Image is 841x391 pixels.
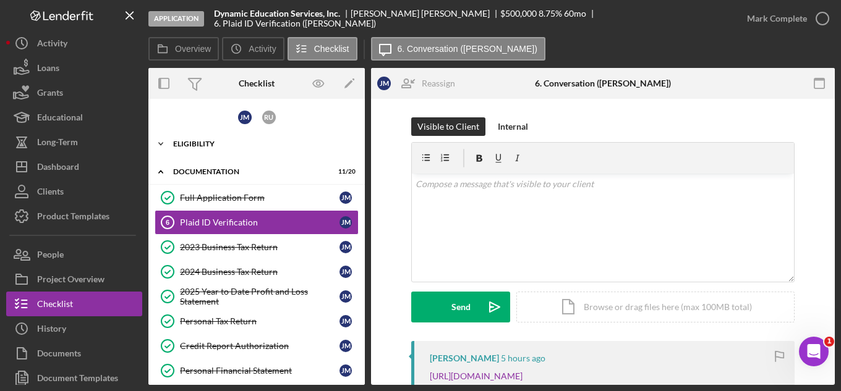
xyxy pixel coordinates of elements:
[6,204,142,229] button: Product Templates
[398,44,537,54] label: 6. Conversation ([PERSON_NAME])
[180,267,339,277] div: 2024 Business Tax Return
[180,242,339,252] div: 2023 Business Tax Return
[155,235,359,259] a: 2023 Business Tax ReturnJM
[417,117,479,136] div: Visible to Client
[155,210,359,235] a: 6Plaid ID VerificationJM
[155,334,359,358] a: Credit Report AuthorizationJM
[333,168,356,175] div: 11 / 20
[180,341,339,351] div: Credit Report Authorization
[37,267,105,295] div: Project Overview
[6,56,142,80] button: Loans
[173,140,349,148] div: Eligibility
[37,105,83,133] div: Educational
[6,316,142,341] button: History
[262,111,276,124] div: R U
[500,8,537,19] span: $500,000
[239,78,275,88] div: Checklist
[180,316,339,326] div: Personal Tax Return
[37,341,81,369] div: Documents
[6,292,142,316] button: Checklist
[180,287,339,306] div: 2025 Year to Date Profit and Loss Statement
[214,19,376,28] div: 6. Plaid ID Verification ([PERSON_NAME])
[37,316,66,344] div: History
[37,56,59,83] div: Loans
[411,292,510,322] button: Send
[430,353,499,363] div: [PERSON_NAME]
[249,44,276,54] label: Activity
[6,366,142,390] button: Document Templates
[148,37,219,61] button: Overview
[288,37,357,61] button: Checklist
[6,80,142,105] button: Grants
[37,80,63,108] div: Grants
[37,31,67,59] div: Activity
[6,130,142,154] button: Long-Term
[339,241,352,253] div: J M
[535,78,671,88] div: 6. Conversation ([PERSON_NAME])
[314,44,349,54] label: Checklist
[564,9,586,19] div: 60 mo
[747,6,807,31] div: Mark Complete
[6,105,142,130] button: Educational
[539,9,562,19] div: 8.75 %
[339,340,352,352] div: J M
[37,130,78,158] div: Long-Term
[339,191,352,204] div: J M
[148,11,204,27] div: Application
[339,266,352,278] div: J M
[6,154,142,179] button: Dashboard
[377,77,391,90] div: J M
[214,9,340,19] b: Dynamic Education Services, Inc.
[501,353,545,363] time: 2025-10-08 16:10
[37,292,73,319] div: Checklist
[339,290,352,303] div: J M
[166,219,169,226] tspan: 6
[6,242,142,267] button: People
[180,217,339,227] div: Plaid ID Verification
[371,71,467,96] button: JMReassign
[155,185,359,210] a: Full Application FormJM
[180,193,339,203] div: Full Application Form
[238,111,252,124] div: J M
[173,168,325,175] div: Documentation
[175,44,211,54] label: Overview
[37,204,109,232] div: Product Templates
[799,337,829,366] iframe: Intercom live chat
[155,284,359,309] a: 2025 Year to Date Profit and Loss StatementJM
[6,267,142,292] button: Project Overview
[339,315,352,327] div: J M
[6,341,142,366] button: Documents
[422,71,455,96] div: Reassign
[492,117,534,136] button: Internal
[180,366,339,376] div: Personal Financial Statement
[451,292,471,322] div: Send
[222,37,284,61] button: Activity
[824,337,834,347] span: 1
[339,216,352,229] div: J M
[6,31,142,56] button: Activity
[155,259,359,284] a: 2024 Business Tax ReturnJM
[351,9,500,19] div: [PERSON_NAME] [PERSON_NAME]
[430,371,523,381] a: [URL][DOMAIN_NAME]
[37,242,64,270] div: People
[37,179,64,207] div: Clients
[155,309,359,334] a: Personal Tax ReturnJM
[6,179,142,204] button: Clients
[339,364,352,377] div: J M
[411,117,485,136] button: Visible to Client
[371,37,545,61] button: 6. Conversation ([PERSON_NAME])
